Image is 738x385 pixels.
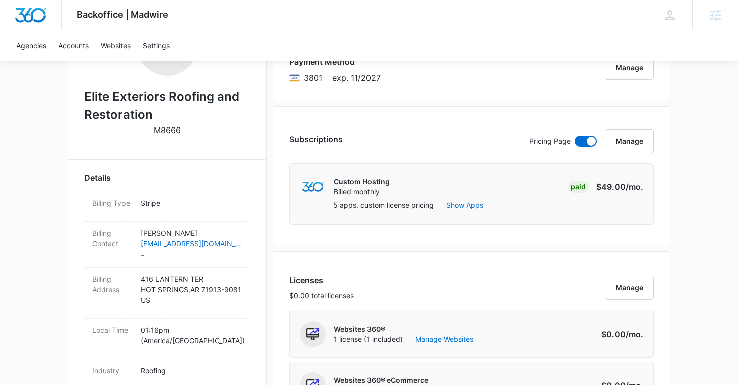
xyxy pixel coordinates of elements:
button: Manage [605,276,654,300]
span: 1 license (1 included) [334,334,473,344]
p: $49.00 [596,181,643,193]
img: marketing360Logo [302,182,323,192]
p: 5 apps, custom license pricing [333,200,434,210]
p: Websites 360® [334,324,473,334]
a: Agencies [10,30,52,61]
h2: Elite Exteriors Roofing and Restoration [84,88,250,124]
div: Billing Address416 LANTERN TERHOT SPRINGS,AR 71913-9081US [84,268,250,319]
dt: Billing Type [92,198,133,208]
dd: - [141,228,242,261]
a: Manage Websites [415,334,473,344]
a: Accounts [52,30,95,61]
h3: Payment Method [289,56,381,68]
button: Manage [605,129,654,153]
dt: Billing Contact [92,228,133,249]
span: Backoffice | Madwire [77,9,168,20]
div: Billing Contact[PERSON_NAME][EMAIL_ADDRESS][DOMAIN_NAME]- [84,222,250,268]
p: 01:16pm ( America/[GEOGRAPHIC_DATA] ) [141,325,242,346]
dt: Local Time [92,325,133,335]
p: Pricing Page [529,136,571,147]
div: Local Time01:16pm (America/[GEOGRAPHIC_DATA]) [84,319,250,359]
span: /mo. [626,329,643,339]
p: Custom Hosting [334,177,390,187]
span: Details [84,172,111,184]
dt: Billing Address [92,274,133,295]
p: Roofing [141,365,242,376]
p: [PERSON_NAME] [141,228,242,238]
button: Manage [605,56,654,80]
p: $0.00 total licenses [289,290,354,301]
span: Visa ending with [304,72,322,84]
a: [EMAIL_ADDRESS][DOMAIN_NAME] [141,238,242,249]
div: Paid [568,181,589,193]
p: M8666 [154,124,181,136]
a: Settings [137,30,176,61]
p: Billed monthly [334,187,390,197]
h3: Licenses [289,274,354,286]
span: exp. 11/2027 [332,72,381,84]
dt: Industry [92,365,133,376]
p: Stripe [141,198,242,208]
h3: Subscriptions [289,133,343,145]
a: Websites [95,30,137,61]
p: $0.00 [596,328,643,340]
div: Billing TypeStripe [84,192,250,222]
p: 416 LANTERN TER HOT SPRINGS , AR 71913-9081 US [141,274,242,305]
button: Show Apps [446,200,483,210]
span: /mo. [626,182,643,192]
